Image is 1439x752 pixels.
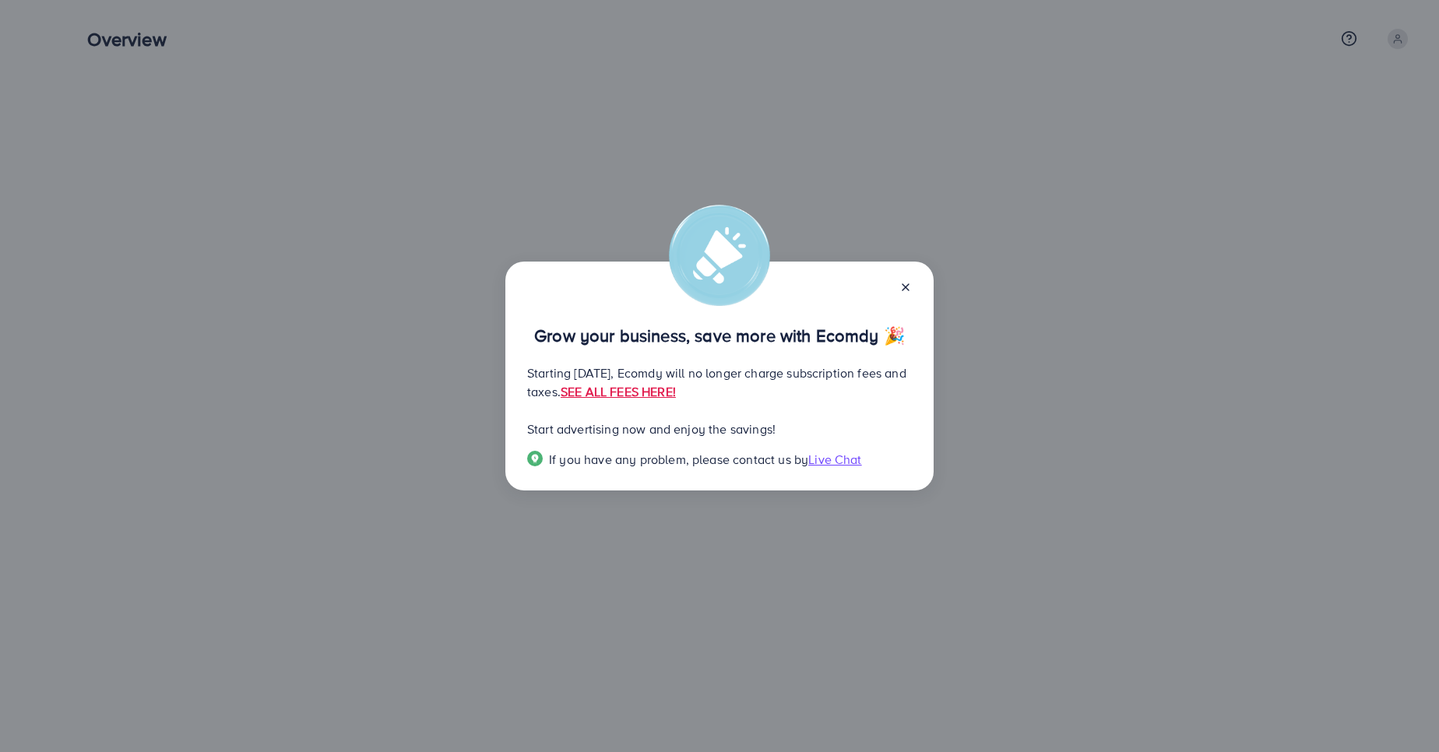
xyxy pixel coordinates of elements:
[808,451,861,468] span: Live Chat
[549,451,808,468] span: If you have any problem, please contact us by
[527,364,912,401] p: Starting [DATE], Ecomdy will no longer charge subscription fees and taxes.
[561,383,676,400] a: SEE ALL FEES HERE!
[527,326,912,345] p: Grow your business, save more with Ecomdy 🎉
[669,205,770,306] img: alert
[527,420,912,438] p: Start advertising now and enjoy the savings!
[527,451,543,466] img: Popup guide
